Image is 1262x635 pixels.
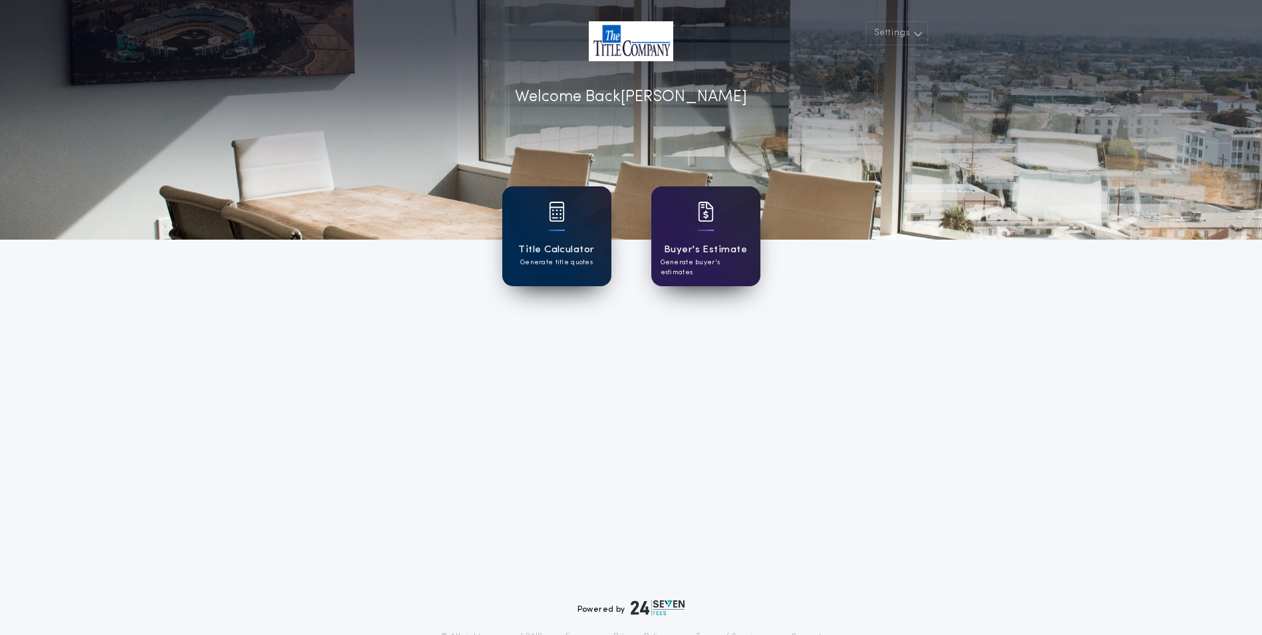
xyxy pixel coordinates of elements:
img: logo [631,600,685,616]
h1: Title Calculator [518,242,594,258]
p: Welcome Back [PERSON_NAME] [515,85,747,109]
img: card icon [549,202,565,222]
img: account-logo [589,21,673,61]
img: card icon [698,202,714,222]
p: Generate buyer's estimates [661,258,751,278]
div: Powered by [577,600,685,616]
h1: Buyer's Estimate [664,242,747,258]
a: card iconTitle CalculatorGenerate title quotes [502,186,611,286]
button: Settings [866,21,928,45]
a: card iconBuyer's EstimateGenerate buyer's estimates [651,186,760,286]
p: Generate title quotes [520,258,593,268]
